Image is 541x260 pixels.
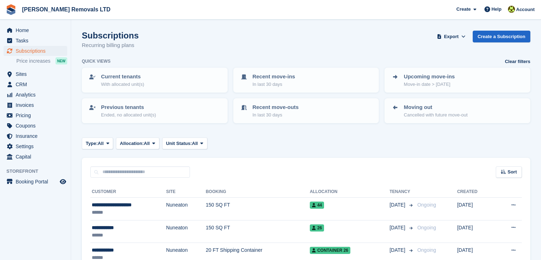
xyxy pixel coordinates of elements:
img: stora-icon-8386f47178a22dfd0bd8f6a31ec36ba5ce8667c1dd55bd0f319d3a0aa187defe.svg [6,4,16,15]
a: Current tenants With allocated unit(s) [83,68,227,92]
span: Sort [508,168,517,176]
a: menu [4,121,67,131]
span: 44 [310,202,324,209]
p: Moving out [404,103,467,111]
button: Type: All [82,137,113,149]
a: menu [4,69,67,79]
th: Customer [90,186,166,198]
span: Subscriptions [16,46,58,56]
span: Ongoing [417,225,436,230]
h1: Subscriptions [82,31,139,40]
td: [DATE] [457,198,494,220]
span: Help [492,6,502,13]
span: All [192,140,198,147]
th: Booking [206,186,309,198]
a: menu [4,36,67,46]
p: Recurring billing plans [82,41,139,50]
p: Recent move-outs [253,103,299,111]
a: menu [4,152,67,162]
a: menu [4,90,67,100]
td: Nuneaton [166,198,206,220]
a: Recent move-ins In last 30 days [234,68,378,92]
span: Ongoing [417,202,436,208]
div: NEW [55,57,67,64]
a: Price increases NEW [16,57,67,65]
a: Moving out Cancelled with future move-out [385,99,530,123]
a: Clear filters [505,58,530,65]
a: Preview store [59,177,67,186]
span: All [98,140,104,147]
span: Pricing [16,110,58,120]
p: Current tenants [101,73,144,81]
span: Allocation: [120,140,144,147]
span: CRM [16,79,58,89]
span: Price increases [16,58,51,64]
a: [PERSON_NAME] Removals LTD [19,4,113,15]
a: menu [4,110,67,120]
td: Nuneaton [166,220,206,243]
a: menu [4,177,67,187]
span: Capital [16,152,58,162]
p: Previous tenants [101,103,156,111]
span: Create [456,6,471,13]
a: menu [4,100,67,110]
th: Site [166,186,206,198]
th: Created [457,186,494,198]
span: Account [516,6,535,13]
span: 26 [310,224,324,232]
p: Upcoming move-ins [404,73,455,81]
span: Home [16,25,58,35]
span: Ongoing [417,247,436,253]
p: With allocated unit(s) [101,81,144,88]
p: Cancelled with future move-out [404,111,467,119]
span: [DATE] [389,201,407,209]
p: In last 30 days [253,81,295,88]
button: Export [436,31,467,42]
span: Coupons [16,121,58,131]
span: All [144,140,150,147]
a: menu [4,141,67,151]
span: [DATE] [389,246,407,254]
span: Sites [16,69,58,79]
a: menu [4,79,67,89]
td: [DATE] [457,220,494,243]
span: Settings [16,141,58,151]
td: 150 SQ FT [206,198,309,220]
span: Type: [86,140,98,147]
p: In last 30 days [253,111,299,119]
p: Ended, no allocated unit(s) [101,111,156,119]
a: Recent move-outs In last 30 days [234,99,378,123]
a: menu [4,25,67,35]
a: menu [4,131,67,141]
a: menu [4,46,67,56]
a: Create a Subscription [473,31,530,42]
p: Recent move-ins [253,73,295,81]
span: Storefront [6,168,71,175]
span: Analytics [16,90,58,100]
a: Upcoming move-ins Move-in date > [DATE] [385,68,530,92]
span: Booking Portal [16,177,58,187]
span: Tasks [16,36,58,46]
p: Move-in date > [DATE] [404,81,455,88]
a: Previous tenants Ended, no allocated unit(s) [83,99,227,123]
span: Container 26 [310,247,350,254]
span: Export [444,33,458,40]
img: Sean Glenn [508,6,515,13]
th: Tenancy [389,186,414,198]
span: Insurance [16,131,58,141]
th: Allocation [310,186,389,198]
span: [DATE] [389,224,407,232]
button: Allocation: All [116,137,159,149]
span: Unit Status: [166,140,192,147]
h6: Quick views [82,58,111,64]
td: 150 SQ FT [206,220,309,243]
button: Unit Status: All [162,137,207,149]
span: Invoices [16,100,58,110]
